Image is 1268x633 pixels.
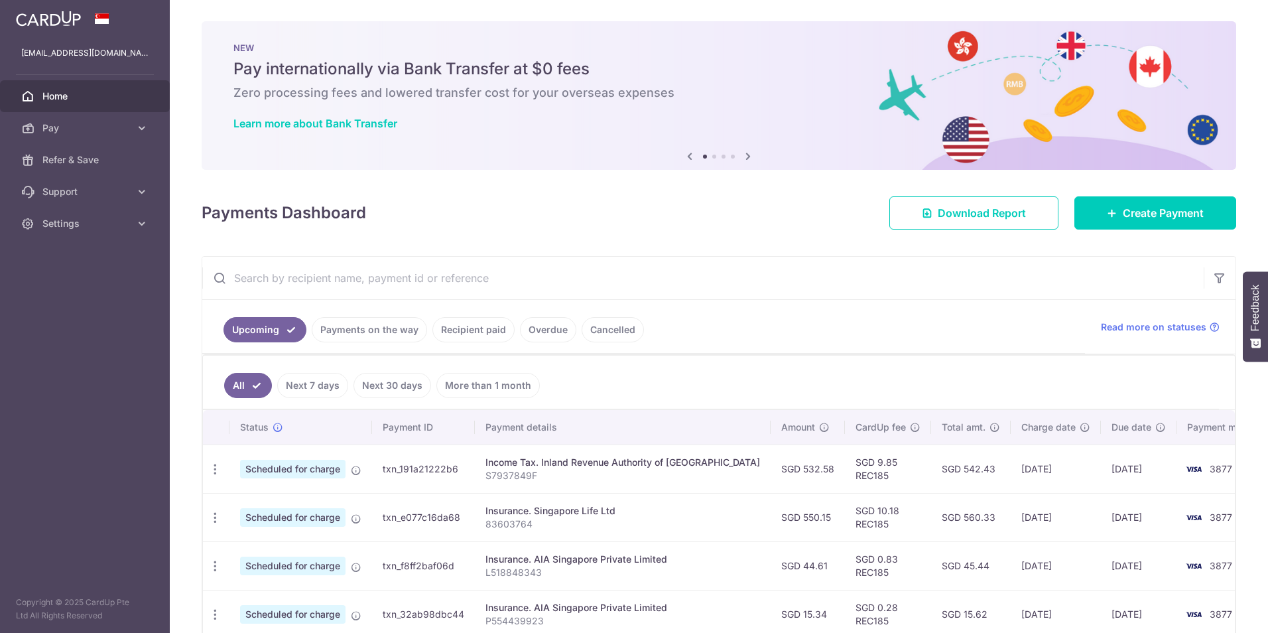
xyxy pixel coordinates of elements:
[1180,461,1207,477] img: Bank Card
[224,373,272,398] a: All
[277,373,348,398] a: Next 7 days
[353,373,431,398] a: Next 30 days
[240,460,346,478] span: Scheduled for charge
[202,201,366,225] h4: Payments Dashboard
[1210,463,1232,474] span: 3877
[233,85,1204,101] h6: Zero processing fees and lowered transfer cost for your overseas expenses
[1210,608,1232,620] span: 3877
[1101,493,1176,541] td: [DATE]
[485,601,760,614] div: Insurance. AIA Singapore Private Limited
[845,445,931,493] td: SGD 9.85 REC185
[240,421,269,434] span: Status
[485,456,760,469] div: Income Tax. Inland Revenue Authority of [GEOGRAPHIC_DATA]
[931,541,1011,590] td: SGD 45.44
[1180,510,1207,526] img: Bank Card
[1180,606,1207,622] img: Bank Card
[202,257,1204,299] input: Search by recipient name, payment id or reference
[1101,541,1176,590] td: [DATE]
[771,445,845,493] td: SGD 532.58
[1101,320,1206,334] span: Read more on statuses
[485,553,760,566] div: Insurance. AIA Singapore Private Limited
[42,121,130,135] span: Pay
[771,493,845,541] td: SGD 550.15
[942,421,985,434] span: Total amt.
[1249,285,1261,331] span: Feedback
[21,46,149,60] p: [EMAIL_ADDRESS][DOMAIN_NAME]
[1021,421,1076,434] span: Charge date
[931,445,1011,493] td: SGD 542.43
[1011,493,1101,541] td: [DATE]
[1011,541,1101,590] td: [DATE]
[1074,196,1236,230] a: Create Payment
[436,373,540,398] a: More than 1 month
[1101,320,1220,334] a: Read more on statuses
[42,185,130,198] span: Support
[372,410,475,445] th: Payment ID
[485,614,760,628] p: P554439923
[1123,205,1204,221] span: Create Payment
[240,508,346,527] span: Scheduled for charge
[845,541,931,590] td: SGD 0.83 REC185
[938,205,1026,221] span: Download Report
[233,117,397,130] a: Learn more about Bank Transfer
[781,421,815,434] span: Amount
[223,317,306,342] a: Upcoming
[16,11,81,27] img: CardUp
[312,317,427,342] a: Payments on the way
[1210,560,1232,571] span: 3877
[42,217,130,230] span: Settings
[42,153,130,167] span: Refer & Save
[845,493,931,541] td: SGD 10.18 REC185
[233,42,1204,53] p: NEW
[856,421,906,434] span: CardUp fee
[520,317,576,342] a: Overdue
[889,196,1058,230] a: Download Report
[582,317,644,342] a: Cancelled
[485,566,760,579] p: L518848343
[372,445,475,493] td: txn_191a21222b6
[240,605,346,624] span: Scheduled for charge
[432,317,515,342] a: Recipient paid
[233,58,1204,80] h5: Pay internationally via Bank Transfer at $0 fees
[372,541,475,590] td: txn_f8ff2baf06d
[771,541,845,590] td: SGD 44.61
[485,504,760,518] div: Insurance. Singapore Life Ltd
[485,469,760,482] p: S7937849F
[1243,271,1268,362] button: Feedback - Show survey
[1210,512,1232,523] span: 3877
[1111,421,1151,434] span: Due date
[931,493,1011,541] td: SGD 560.33
[475,410,771,445] th: Payment details
[1011,445,1101,493] td: [DATE]
[485,518,760,531] p: 83603764
[202,21,1236,170] img: Bank transfer banner
[372,493,475,541] td: txn_e077c16da68
[1101,445,1176,493] td: [DATE]
[1180,558,1207,574] img: Bank Card
[240,557,346,575] span: Scheduled for charge
[42,90,130,103] span: Home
